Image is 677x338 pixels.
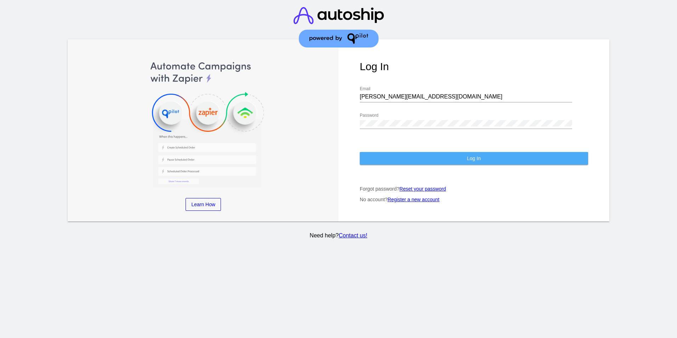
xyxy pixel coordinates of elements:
p: No account? [360,197,588,202]
a: Contact us! [338,232,367,238]
a: Reset your password [399,186,446,192]
span: Learn How [191,202,215,207]
img: Automate Campaigns with Zapier, QPilot and Klaviyo [89,61,318,187]
input: Email [360,94,572,100]
h1: Log In [360,61,588,73]
a: Learn How [186,198,221,211]
a: Register a new account [388,197,439,202]
span: Log In [467,156,481,161]
button: Log In [360,152,588,165]
p: Need help? [67,232,610,239]
p: Forgot password? [360,186,588,192]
